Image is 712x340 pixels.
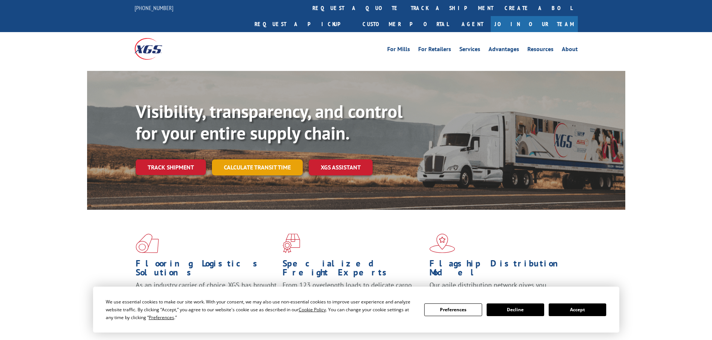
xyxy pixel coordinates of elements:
[283,281,424,314] p: From 123 overlength loads to delicate cargo, our experienced staff knows the best way to move you...
[135,4,173,12] a: [PHONE_NUMBER]
[487,303,544,316] button: Decline
[418,46,451,54] a: For Retailers
[106,298,415,321] div: We use essential cookies to make our site work. With your consent, we may also use non-essential ...
[136,159,206,175] a: Track shipment
[459,46,480,54] a: Services
[488,46,519,54] a: Advantages
[429,234,455,253] img: xgs-icon-flagship-distribution-model-red
[136,259,277,281] h1: Flooring Logistics Solutions
[491,16,578,32] a: Join Our Team
[283,234,300,253] img: xgs-icon-focused-on-flooring-red
[454,16,491,32] a: Agent
[549,303,606,316] button: Accept
[136,234,159,253] img: xgs-icon-total-supply-chain-intelligence-red
[93,287,619,333] div: Cookie Consent Prompt
[424,303,482,316] button: Preferences
[527,46,554,54] a: Resources
[357,16,454,32] a: Customer Portal
[429,259,571,281] h1: Flagship Distribution Model
[212,159,303,175] a: Calculate transit time
[309,159,373,175] a: XGS ASSISTANT
[283,259,424,281] h1: Specialized Freight Experts
[387,46,410,54] a: For Mills
[299,306,326,313] span: Cookie Policy
[429,281,567,298] span: Our agile distribution network gives you nationwide inventory management on demand.
[149,314,174,321] span: Preferences
[136,281,277,307] span: As an industry carrier of choice, XGS has brought innovation and dedication to flooring logistics...
[562,46,578,54] a: About
[136,100,403,144] b: Visibility, transparency, and control for your entire supply chain.
[249,16,357,32] a: Request a pickup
